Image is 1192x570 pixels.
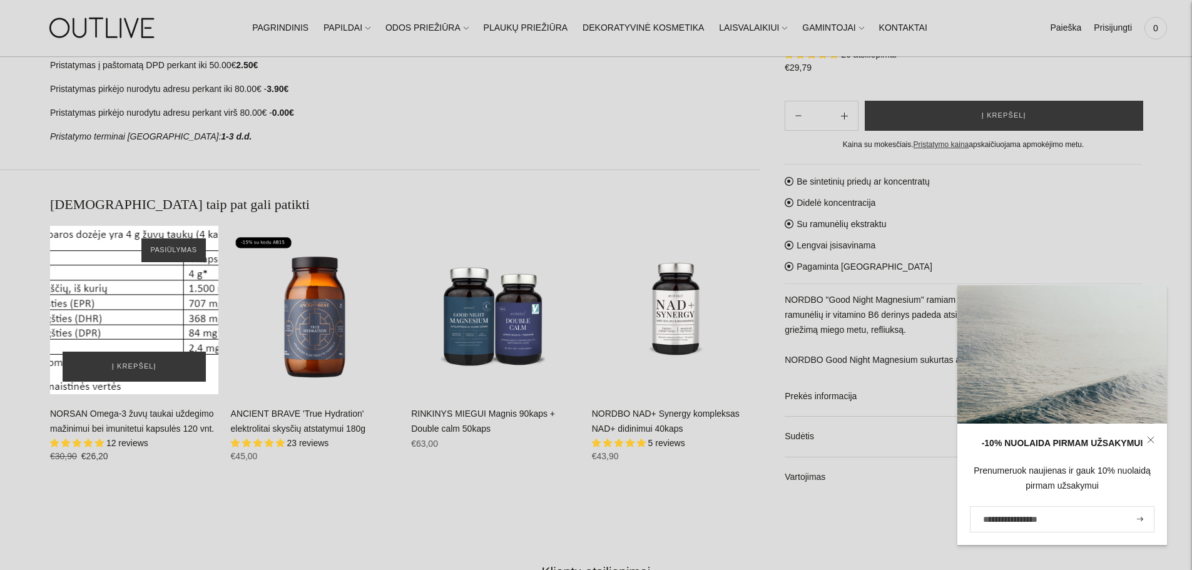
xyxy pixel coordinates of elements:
[879,14,927,42] a: KONTAKTAI
[411,226,579,394] a: RINKINYS MIEGUI Magnis 90kaps + Double calm 50kaps
[865,101,1143,131] button: Į krepšelį
[785,377,1142,417] a: Prekės informacija
[785,63,812,73] span: €29,79
[411,439,438,449] span: €63,00
[50,438,106,448] span: 4.92 stars
[831,101,858,131] button: Subtract product quantity
[231,226,399,394] a: ANCIENT BRAVE 'True Hydration' elektrolitai skysčių atstatymui 180g
[236,60,258,70] strong: 2.50€
[970,464,1154,494] div: Prenumeruok naujienas ir gauk 10% nuolaidą pirmam užsakymui
[785,49,841,59] span: 4.65 stars
[50,409,214,434] a: NORSAN Omega-3 žuvų taukai uždegimo mažinimui bei imunitetui kapsulės 120 vnt.
[231,451,258,461] span: €45,00
[272,108,294,118] strong: 0.00€
[484,14,568,42] a: PLAUKŲ PRIEŽIŪRA
[385,14,469,42] a: ODOS PRIEŽIŪRA
[785,417,1142,457] a: Sudėtis
[841,49,897,59] span: 26 atsiliepimai
[323,14,370,42] a: PAPILDAI
[25,6,181,49] img: OUTLIVE
[1147,19,1164,37] span: 0
[785,138,1142,151] div: Kaina su mokesčiais. apskaičiuojama apmokėjimo metu.
[1050,14,1081,42] a: Paieška
[63,352,206,382] button: Į krepšelį
[81,451,108,461] span: €26,20
[252,14,308,42] a: PAGRINDINIS
[50,226,218,394] a: NORSAN Omega-3 žuvų taukai uždegimo mažinimui bei imunitetui kapsulės 120 vnt.
[221,131,252,141] strong: 1-3 d.d.
[50,131,221,141] em: Pristatymo terminai [GEOGRAPHIC_DATA]:
[592,438,648,448] span: 5.00 stars
[287,438,329,448] span: 23 reviews
[50,106,760,121] p: Pristatymas pirkėjo nurodytu adresu perkant virš 80.00€ -
[106,438,148,448] span: 12 reviews
[112,360,156,373] span: Į krepšelį
[719,14,787,42] a: LAISVALAIKIUI
[785,293,1142,368] p: NORDBO "Good Night Magnesium" ramiam vakarui ir nakčiai. Magnio bisglicinato, ramunėlių ir vitami...
[785,457,1142,497] a: Vartojimas
[785,164,1142,498] div: Be sintetinių priedų ar koncentratų Didelė koncentracija Su ramunėlių ekstraktu Lengvai įsisavina...
[648,438,685,448] span: 5 reviews
[982,109,1026,122] span: Į krepšelį
[1144,14,1167,42] a: 0
[1094,14,1132,42] a: Prisijungti
[50,195,760,214] h2: [DEMOGRAPHIC_DATA] taip pat gali patikti
[592,226,760,394] a: NORDBO NAD+ Synergy kompleksas NAD+ didinimui 40kaps
[812,107,830,125] input: Product quantity
[411,409,555,434] a: RINKINYS MIEGUI Magnis 90kaps + Double calm 50kaps
[592,409,740,434] a: NORDBO NAD+ Synergy kompleksas NAD+ didinimui 40kaps
[50,82,760,97] p: Pristatymas pirkėjo nurodytu adresu perkant iki 80.00€ -
[592,451,619,461] span: €43,90
[785,101,812,131] button: Add product quantity
[50,451,77,461] s: €30,90
[802,14,863,42] a: GAMINTOJAI
[970,436,1154,451] div: -10% NUOLAIDA PIRMAM UŽSAKYMUI
[231,409,366,434] a: ANCIENT BRAVE 'True Hydration' elektrolitai skysčių atstatymui 180g
[231,438,287,448] span: 4.87 stars
[914,140,969,149] a: Pristatymo kaina
[583,14,704,42] a: DEKORATYVINĖ KOSMETIKA
[50,58,760,73] p: Pristatymas į paštomatą DPD perkant iki 50.00€
[267,84,288,94] strong: 3.90€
